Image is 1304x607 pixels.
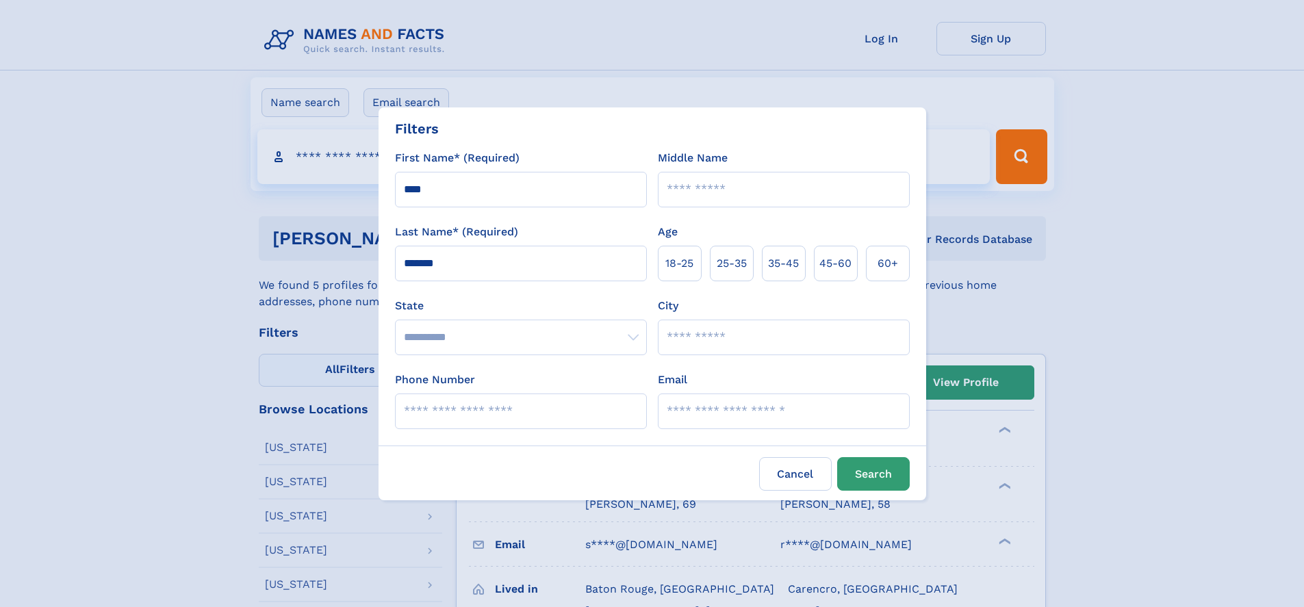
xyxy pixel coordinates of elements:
[665,255,693,272] span: 18‑25
[395,118,439,139] div: Filters
[658,298,678,314] label: City
[819,255,852,272] span: 45‑60
[395,150,520,166] label: First Name* (Required)
[658,224,678,240] label: Age
[658,150,728,166] label: Middle Name
[878,255,898,272] span: 60+
[658,372,687,388] label: Email
[395,298,647,314] label: State
[768,255,799,272] span: 35‑45
[395,224,518,240] label: Last Name* (Required)
[759,457,832,491] label: Cancel
[395,372,475,388] label: Phone Number
[837,457,910,491] button: Search
[717,255,747,272] span: 25‑35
